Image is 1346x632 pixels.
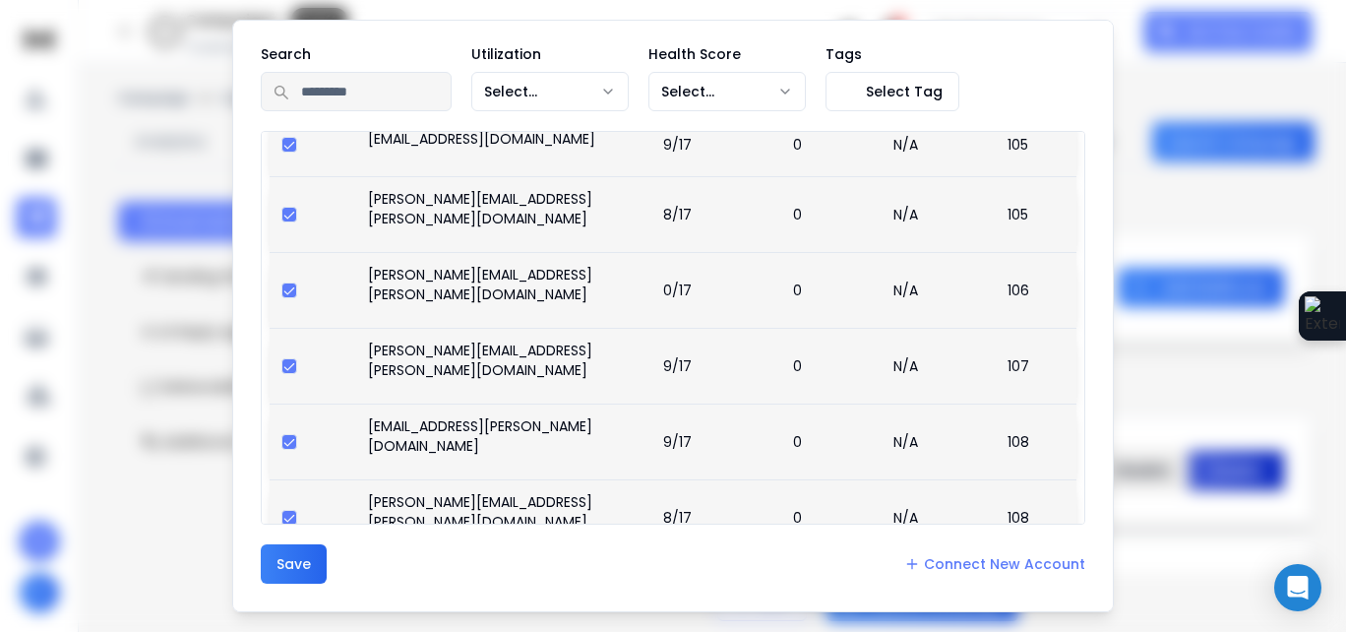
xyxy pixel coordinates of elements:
button: Select... [471,72,629,111]
p: 0 [756,508,839,528]
td: 8/17 [610,479,744,555]
td: 8/17 [610,176,744,252]
p: Tags [826,44,959,64]
button: Select... [648,72,806,111]
p: [PERSON_NAME][EMAIL_ADDRESS][PERSON_NAME][DOMAIN_NAME] [368,265,598,304]
td: 108 [959,479,1076,555]
p: N/A [863,281,948,300]
a: Connect New Account [904,554,1085,574]
button: Save [261,544,327,584]
td: 9/17 [610,112,744,176]
p: N/A [863,508,948,528]
p: N/A [863,205,948,224]
p: 0 [756,432,839,452]
p: Search [261,44,452,64]
p: N/A [863,135,948,155]
td: 9/17 [610,404,744,479]
td: 107 [959,328,1076,404]
td: 105 [959,112,1076,176]
p: Utilization [471,44,629,64]
p: [EMAIL_ADDRESS][PERSON_NAME][DOMAIN_NAME] [368,416,598,456]
td: 108 [959,404,1076,479]
div: Open Intercom Messenger [1274,564,1321,611]
p: 0 [756,205,839,224]
p: N/A [863,432,948,452]
td: 9/17 [610,328,744,404]
p: 0 [756,356,839,376]
button: Select Tag [826,72,959,111]
p: [EMAIL_ADDRESS][DOMAIN_NAME] [368,129,595,149]
p: N/A [863,356,948,376]
p: 0 [756,135,839,155]
td: 106 [959,252,1076,328]
p: 0 [756,281,839,300]
p: [PERSON_NAME][EMAIL_ADDRESS][PERSON_NAME][DOMAIN_NAME] [368,341,598,380]
p: [PERSON_NAME][EMAIL_ADDRESS][PERSON_NAME][DOMAIN_NAME] [368,492,598,532]
td: 0/17 [610,252,744,328]
img: Extension Icon [1305,296,1340,336]
p: [PERSON_NAME][EMAIL_ADDRESS][PERSON_NAME][DOMAIN_NAME] [368,189,598,228]
td: 105 [959,176,1076,252]
p: Health Score [648,44,806,64]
